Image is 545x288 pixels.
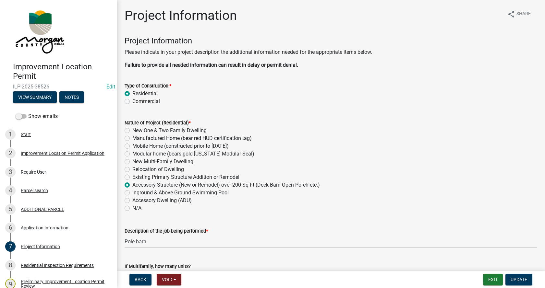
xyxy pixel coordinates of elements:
div: Application Information [21,225,68,230]
label: Residential [132,90,158,98]
label: Existing Primary Structure Addition or Remodel [132,173,239,181]
label: Modular home (bears gold [US_STATE] Modular Seal) [132,150,254,158]
button: Back [129,274,151,285]
button: Void [157,274,181,285]
label: Inground & Above Ground Swimming Pool [132,189,229,197]
img: Morgan County, Indiana [13,7,65,55]
wm-modal-confirm: Summary [13,95,57,100]
label: New One & Two Family Dwelling [132,127,207,134]
div: Parcel search [21,188,48,193]
button: Exit [483,274,503,285]
div: 4 [5,185,16,196]
a: Edit [106,84,115,90]
i: share [507,10,515,18]
span: Share [516,10,531,18]
label: Accessory Structure (New or Remodel) over 200 Sq Ft (Deck Barn Open Porch etc.) [132,181,320,189]
div: 8 [5,260,16,271]
span: Void [162,277,172,282]
div: 7 [5,241,16,252]
div: ADDITIONAL PARCEL [21,207,64,212]
label: Description of the job being performed [125,229,208,234]
button: shareShare [502,8,536,20]
span: Back [135,277,146,282]
div: 1 [5,129,16,140]
label: Manufactured Home (bear red HUD certification tag) [132,134,252,142]
div: 6 [5,223,16,233]
p: Please indicate in your project description the additional information needed for the appropriate... [125,48,537,56]
label: Show emails [16,112,58,120]
label: Type of Construction: [125,84,171,88]
label: If Multifamily, how many units? [125,264,191,269]
h1: Project Information [125,8,237,23]
div: Start [21,132,31,137]
label: Accessory Dwelling (ADU) [132,197,192,204]
div: 5 [5,204,16,214]
div: Require User [21,170,46,174]
div: 3 [5,167,16,177]
label: Nature of Project (Residential) [125,121,191,125]
button: Notes [59,91,84,103]
label: Mobile Home (constructed prior to [DATE]) [132,142,229,150]
div: Improvement Location Permit Application [21,151,104,156]
strong: Failure to provide all needed information can result in delay or permit denial. [125,62,298,68]
label: New Multi-Family Dwelling [132,158,193,166]
span: ILP-2025-38526 [13,84,104,90]
div: Residential Inspection Requirements [21,263,94,268]
button: Update [505,274,532,285]
h4: Improvement Location Permit [13,62,112,81]
label: Commercial [132,98,160,105]
wm-modal-confirm: Edit Application Number [106,84,115,90]
wm-modal-confirm: Notes [59,95,84,100]
label: Relocation of Dwelling [132,166,184,173]
span: Update [511,277,527,282]
div: Project Information [21,244,60,249]
h4: Project Information [125,36,537,46]
button: View Summary [13,91,57,103]
div: 2 [5,148,16,158]
label: N/A [132,204,141,212]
